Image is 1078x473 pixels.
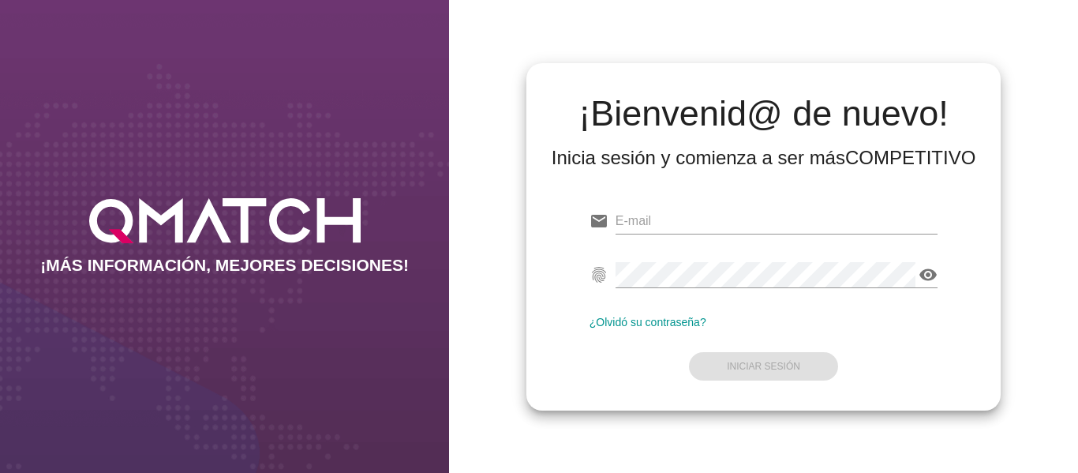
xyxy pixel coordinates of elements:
[845,147,975,168] strong: COMPETITIVO
[590,265,608,284] i: fingerprint
[552,95,976,133] h2: ¡Bienvenid@ de nuevo!
[616,208,938,234] input: E-mail
[590,316,706,328] a: ¿Olvidó su contraseña?
[590,212,608,231] i: email
[919,265,938,284] i: visibility
[552,145,976,171] div: Inicia sesión y comienza a ser más
[40,256,409,275] h2: ¡MÁS INFORMACIÓN, MEJORES DECISIONES!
